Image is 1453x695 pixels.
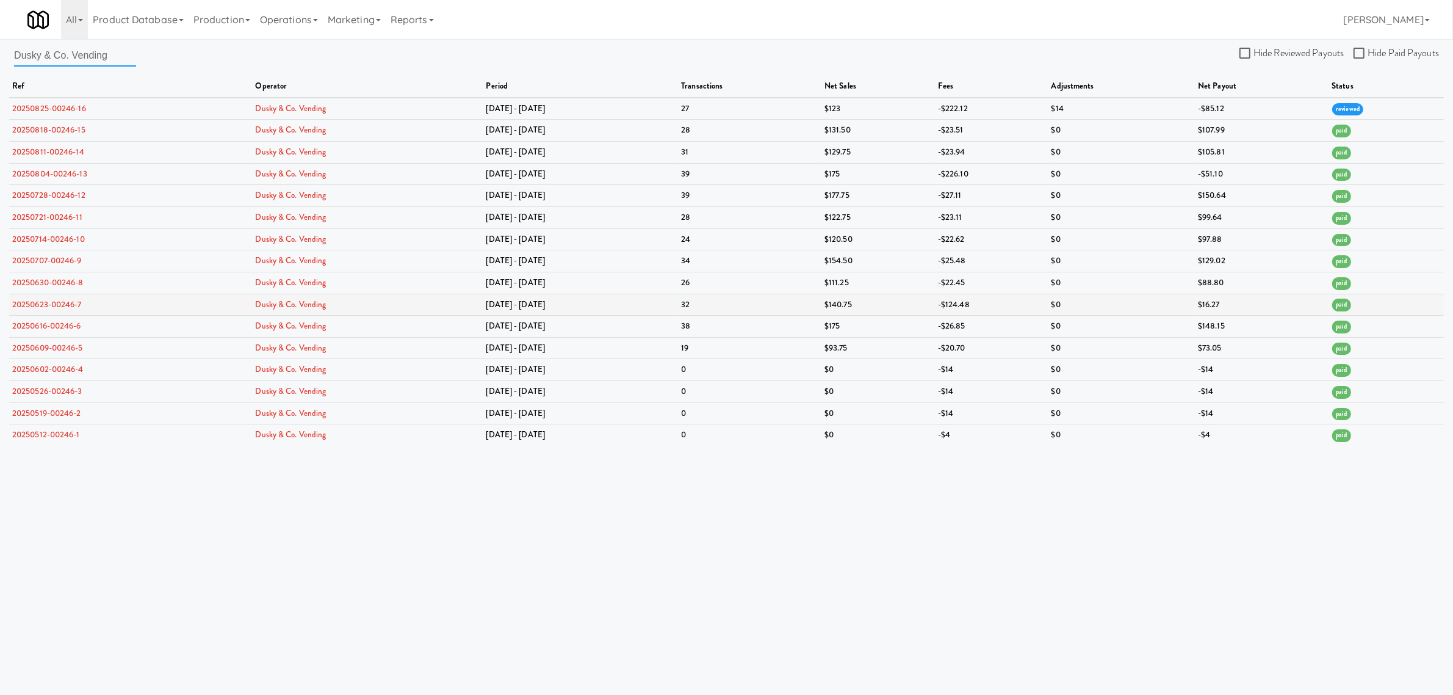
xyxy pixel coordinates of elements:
[1195,76,1329,98] th: net payout
[678,272,821,294] td: 26
[12,320,81,332] a: 20250616-00246-6
[821,228,935,250] td: $120.50
[935,381,1048,403] td: -$14
[483,402,679,424] td: [DATE] - [DATE]
[821,141,935,163] td: $129.75
[255,233,326,245] a: Dusky & Co. Vending
[483,98,679,120] td: [DATE] - [DATE]
[255,320,326,332] a: Dusky & Co. Vending
[935,76,1048,98] th: fees
[255,146,326,158] a: Dusky & Co. Vending
[1048,228,1195,250] td: $0
[1195,272,1329,294] td: $88.80
[821,272,935,294] td: $111.25
[483,120,679,142] td: [DATE] - [DATE]
[678,228,821,250] td: 24
[255,103,326,114] a: Dusky & Co. Vending
[12,189,85,201] a: 20250728-00246-12
[255,124,326,136] a: Dusky & Co. Vending
[12,342,83,354] a: 20250609-00246-5
[1048,76,1195,98] th: adjustments
[678,402,821,424] td: 0
[12,299,82,310] a: 20250623-00246-7
[1239,44,1344,62] label: Hide Reviewed Payouts
[1332,386,1350,399] span: paid
[1354,49,1368,59] input: Hide Paid Payouts
[1332,277,1350,290] span: paid
[27,9,49,31] img: Micromart
[678,250,821,272] td: 34
[12,146,84,158] a: 20250811-00246-14
[1195,98,1329,120] td: -$85.12
[483,337,679,359] td: [DATE] - [DATE]
[255,385,326,397] a: Dusky & Co. Vending
[1329,76,1444,98] th: status
[255,255,326,266] a: Dusky & Co. Vending
[483,163,679,185] td: [DATE] - [DATE]
[1239,49,1253,59] input: Hide Reviewed Payouts
[1332,364,1350,377] span: paid
[483,206,679,228] td: [DATE] - [DATE]
[255,299,326,310] a: Dusky & Co. Vending
[1332,234,1350,247] span: paid
[255,211,326,223] a: Dusky & Co. Vending
[1048,424,1195,446] td: $0
[255,168,326,180] a: Dusky & Co. Vending
[678,141,821,163] td: 31
[1195,359,1329,381] td: -$14
[12,255,82,266] a: 20250707-00246-9
[1048,120,1195,142] td: $0
[1195,381,1329,403] td: -$14
[1048,163,1195,185] td: $0
[1195,424,1329,446] td: -$4
[935,98,1048,120] td: -$222.12
[935,228,1048,250] td: -$22.62
[821,98,935,120] td: $123
[678,120,821,142] td: 28
[483,272,679,294] td: [DATE] - [DATE]
[12,277,84,288] a: 20250630-00246-8
[935,337,1048,359] td: -$20.70
[1048,359,1195,381] td: $0
[1048,98,1195,120] td: $14
[1195,337,1329,359] td: $73.05
[1195,120,1329,142] td: $107.99
[1332,255,1350,268] span: paid
[1332,125,1350,137] span: paid
[483,141,679,163] td: [DATE] - [DATE]
[821,402,935,424] td: $0
[1332,299,1350,311] span: paid
[12,385,82,397] a: 20250526-00246-3
[255,407,326,419] a: Dusky & Co. Vending
[1332,429,1350,442] span: paid
[1048,141,1195,163] td: $0
[12,124,85,136] a: 20250818-00246-15
[255,277,326,288] a: Dusky & Co. Vending
[678,381,821,403] td: 0
[1332,321,1350,333] span: paid
[1048,381,1195,403] td: $0
[483,228,679,250] td: [DATE] - [DATE]
[255,342,326,354] a: Dusky & Co. Vending
[255,363,326,375] a: Dusky & Co. Vending
[935,402,1048,424] td: -$14
[14,44,136,67] input: Search by operator
[935,185,1048,207] td: -$27.11
[821,76,935,98] th: net sales
[935,316,1048,338] td: -$26.85
[821,381,935,403] td: $0
[1354,44,1439,62] label: Hide Paid Payouts
[1048,185,1195,207] td: $0
[1332,190,1350,203] span: paid
[821,185,935,207] td: $177.75
[483,185,679,207] td: [DATE] - [DATE]
[935,294,1048,316] td: -$124.48
[935,272,1048,294] td: -$22.45
[935,141,1048,163] td: -$23.94
[255,429,326,440] a: Dusky & Co. Vending
[1048,206,1195,228] td: $0
[1195,228,1329,250] td: $97.88
[1195,141,1329,163] td: $105.81
[678,337,821,359] td: 19
[821,359,935,381] td: $0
